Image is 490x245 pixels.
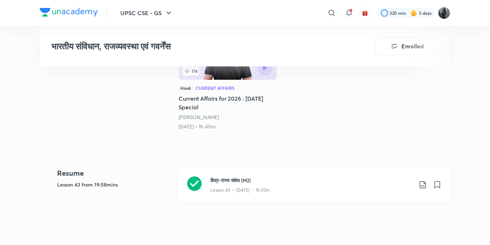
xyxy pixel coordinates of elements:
[57,181,173,188] h5: Lesson 43 from 19:58mins
[375,38,439,55] button: Enrolled
[179,94,277,111] h5: Current Affairs for 2026 : [DATE] Special
[40,8,98,17] img: Company Logo
[210,176,413,184] h3: केंद्र-राज्य संबंध (M2)
[57,168,173,179] h4: Resume
[179,23,277,130] a: 174HindiCurrent AffairsCurrent Affairs for 2026 : [DATE] Special[PERSON_NAME][DATE] • 1h 40m
[210,187,270,193] p: Lesson 43 • [DATE] • 1h 50m
[359,7,371,19] button: avatar
[179,114,277,121] div: Himanshu Sharma
[183,67,199,75] span: 174
[195,86,235,90] div: Current Affairs
[410,9,417,17] img: streak
[179,23,277,130] a: Current Affairs for 2026 : Independence day Special
[179,114,219,121] a: [PERSON_NAME]
[362,10,368,16] img: avatar
[179,123,277,130] div: 14th Aug • 1h 40m
[116,6,177,20] button: UPSC CSE - GS
[438,7,450,19] img: Komal
[40,8,98,18] a: Company Logo
[179,84,193,92] div: Hindi
[51,41,334,52] h3: भारतीय संविधान, राजव्यवस्था एवं गवर्नेंस
[179,168,450,211] a: केंद्र-राज्य संबंध (M2)Lesson 43 • [DATE] • 1h 50m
